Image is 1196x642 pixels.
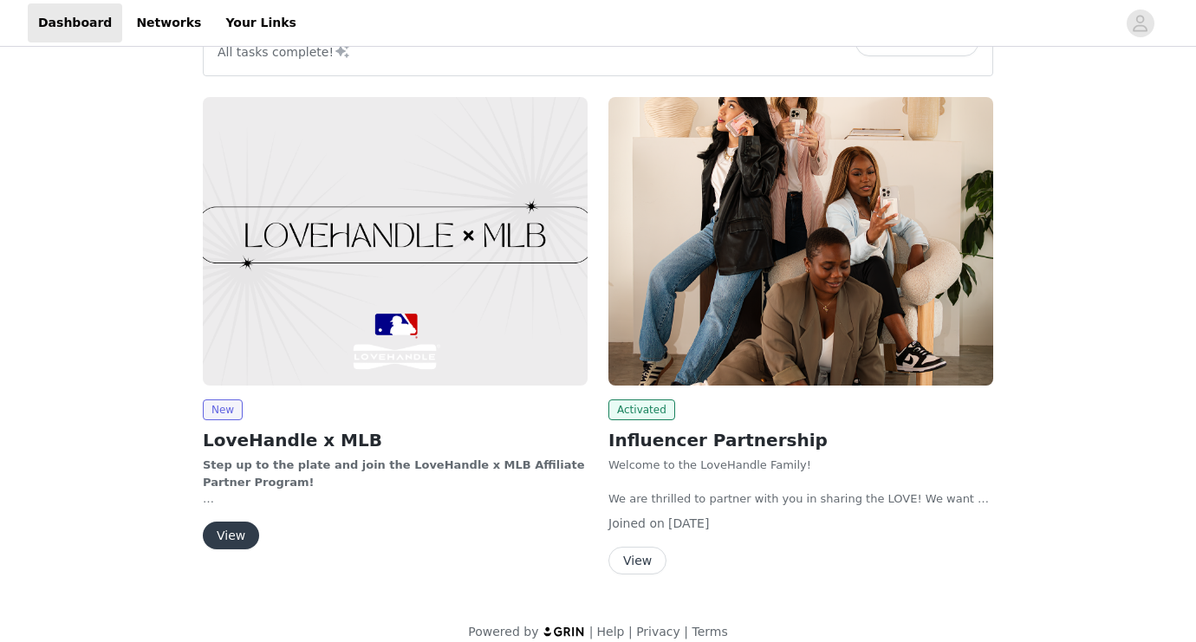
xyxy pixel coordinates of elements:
[203,427,588,453] h2: LoveHandle x MLB
[692,625,727,639] a: Terms
[608,399,675,420] span: Activated
[608,490,993,508] p: We are thrilled to partner with you in sharing the LOVE! We want to support you in any way possib...
[28,3,122,42] a: Dashboard
[1132,10,1148,37] div: avatar
[218,41,351,62] p: All tasks complete!
[608,427,993,453] h2: Influencer Partnership
[203,458,585,489] strong: Step up to the plate and join the LoveHandle x MLB Affiliate Partner Program!
[608,516,665,530] span: Joined on
[203,522,259,549] button: View
[608,97,993,386] img: LoveHandle
[668,516,709,530] span: [DATE]
[203,97,588,386] img: LoveHandle
[597,625,625,639] a: Help
[215,3,307,42] a: Your Links
[543,626,586,637] img: logo
[608,457,993,474] p: Welcome to the LoveHandle Family!
[126,3,211,42] a: Networks
[684,625,688,639] span: |
[468,625,538,639] span: Powered by
[628,625,633,639] span: |
[636,625,680,639] a: Privacy
[203,529,259,542] a: View
[608,547,666,574] button: View
[608,554,666,567] a: View
[203,399,243,420] span: New
[589,625,594,639] span: |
